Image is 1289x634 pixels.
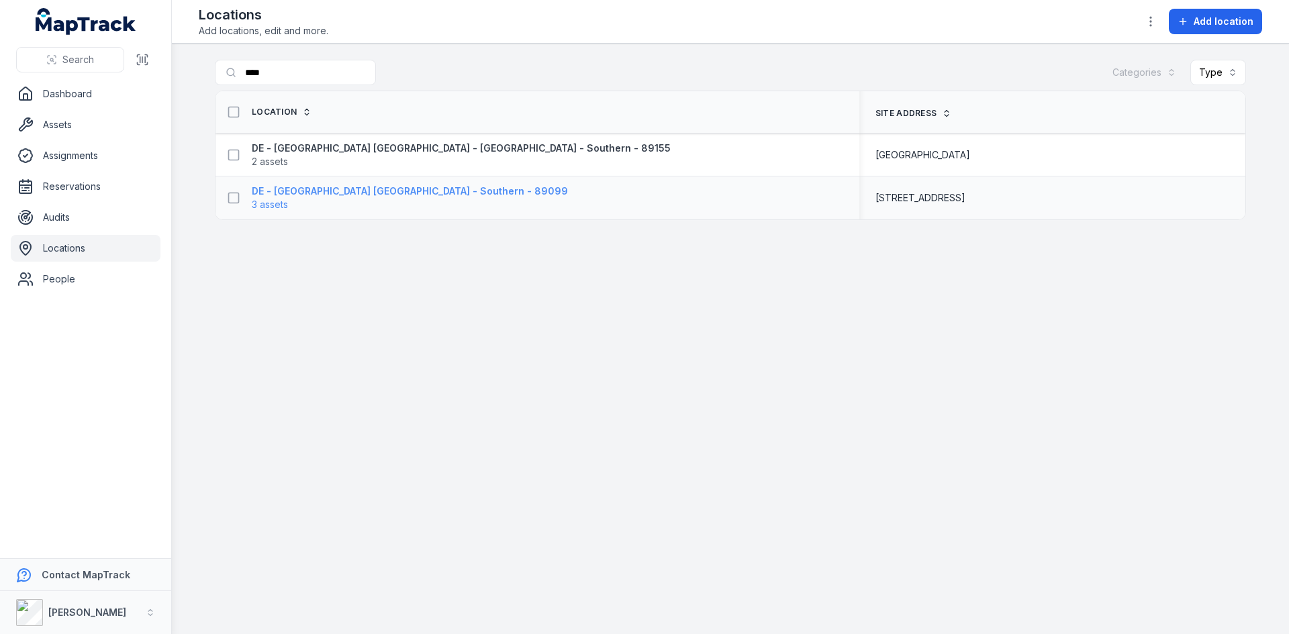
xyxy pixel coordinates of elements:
a: Assignments [11,142,160,169]
strong: [PERSON_NAME] [48,606,126,618]
a: Dashboard [11,81,160,107]
a: People [11,266,160,293]
a: DE - [GEOGRAPHIC_DATA] [GEOGRAPHIC_DATA] - [GEOGRAPHIC_DATA] - Southern - 891552 assets [252,142,671,168]
a: MapTrack [36,8,136,35]
span: Add locations, edit and more. [199,24,328,38]
h2: Locations [199,5,328,24]
span: 3 assets [252,198,288,211]
a: Reservations [11,173,160,200]
a: Assets [11,111,160,138]
strong: Contact MapTrack [42,569,130,580]
span: Site address [875,108,937,119]
a: Audits [11,204,160,231]
a: Site address [875,108,952,119]
span: Location [252,107,297,117]
span: [GEOGRAPHIC_DATA] [875,148,970,162]
button: Add location [1169,9,1262,34]
span: Search [62,53,94,66]
span: [STREET_ADDRESS] [875,191,965,205]
button: Search [16,47,124,72]
a: DE - [GEOGRAPHIC_DATA] [GEOGRAPHIC_DATA] - Southern - 890993 assets [252,184,568,211]
button: Type [1190,60,1246,85]
strong: DE - [GEOGRAPHIC_DATA] [GEOGRAPHIC_DATA] - [GEOGRAPHIC_DATA] - Southern - 89155 [252,142,671,155]
span: 2 assets [252,155,288,168]
a: Location [252,107,312,117]
a: Locations [11,235,160,262]
span: Add location [1194,15,1253,28]
strong: DE - [GEOGRAPHIC_DATA] [GEOGRAPHIC_DATA] - Southern - 89099 [252,184,568,198]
